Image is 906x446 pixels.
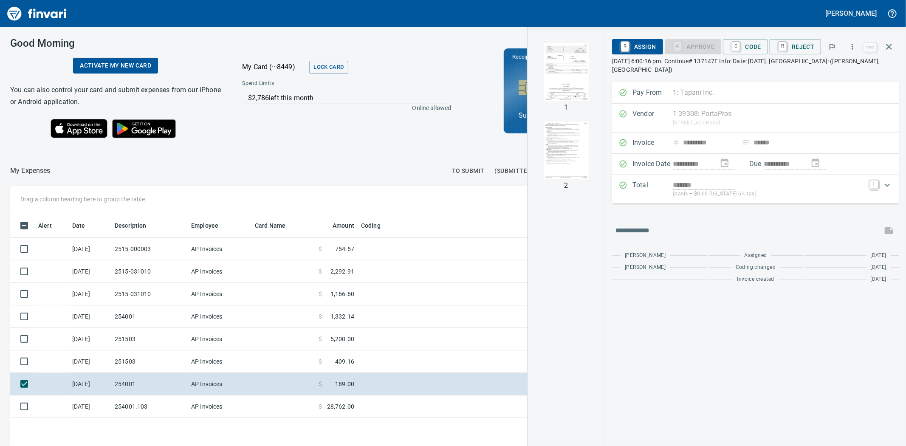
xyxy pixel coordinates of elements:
[330,312,354,321] span: 1,332.14
[537,121,595,179] img: Page 2
[69,373,111,395] td: [DATE]
[843,37,862,56] button: More
[612,175,899,203] div: Expand
[38,220,63,231] span: Alert
[111,373,188,395] td: 254001
[69,238,111,260] td: [DATE]
[871,275,886,284] span: [DATE]
[737,275,774,284] span: Invoice created
[335,380,354,388] span: 189.00
[826,9,877,18] h5: [PERSON_NAME]
[319,402,322,411] span: $
[10,37,221,49] h3: Good Morning
[191,220,229,231] span: Employee
[188,238,251,260] td: AP Invoices
[779,42,787,51] a: R
[10,166,51,176] p: My Expenses
[319,357,322,366] span: $
[673,190,865,198] p: (basis + $0.60 [US_STATE] 6% tax)
[242,62,306,72] p: My Card (···8449)
[330,290,354,298] span: 1,166.60
[512,53,644,61] p: Receipts to:
[871,263,886,272] span: [DATE]
[736,263,776,272] span: Coding changed
[319,290,322,298] span: $
[770,39,821,54] button: RReject
[255,220,296,231] span: Card Name
[564,102,568,113] p: 1
[115,220,158,231] span: Description
[862,37,899,57] span: Close invoice
[69,328,111,350] td: [DATE]
[823,37,841,56] button: Flag
[188,283,251,305] td: AP Invoices
[5,3,69,24] img: Finvari
[111,283,188,305] td: 2515-031010
[495,166,533,176] span: (Submitted)
[612,57,899,74] p: [DATE] 6:00:16 pm. Continue# 137147E Info: Date: [DATE]. [GEOGRAPHIC_DATA]: ([PERSON_NAME], [GEOG...
[38,220,52,231] span: Alert
[870,180,878,189] a: T
[319,267,322,276] span: $
[111,260,188,283] td: 2515-031010
[255,220,285,231] span: Card Name
[335,357,354,366] span: 409.16
[309,61,348,74] button: Lock Card
[723,39,768,54] button: CCode
[519,110,638,121] p: Superintendent
[327,402,354,411] span: 28,762.00
[879,220,899,241] span: This records your message into the invoice and notifies anyone mentioned
[20,195,145,203] p: Drag a column heading here to group the table
[242,79,362,88] span: Spend Limits
[333,220,354,231] span: Amount
[871,251,886,260] span: [DATE]
[619,40,656,54] span: Assign
[191,220,218,231] span: Employee
[632,180,673,198] p: Total
[744,251,767,260] span: Assigned
[188,305,251,328] td: AP Invoices
[621,42,629,51] a: R
[188,260,251,283] td: AP Invoices
[188,373,251,395] td: AP Invoices
[335,245,354,253] span: 754.57
[452,166,485,176] span: To Submit
[319,380,322,388] span: $
[824,7,879,20] button: [PERSON_NAME]
[69,305,111,328] td: [DATE]
[111,328,188,350] td: 251503
[330,335,354,343] span: 5,200.00
[188,328,251,350] td: AP Invoices
[115,220,147,231] span: Description
[730,40,761,54] span: Code
[69,283,111,305] td: [DATE]
[776,40,814,54] span: Reject
[72,220,85,231] span: Date
[73,58,158,73] a: Activate my new card
[188,350,251,373] td: AP Invoices
[69,350,111,373] td: [DATE]
[625,263,666,272] span: [PERSON_NAME]
[248,93,449,103] p: $2,786 left this month
[612,39,663,54] button: RAssign
[51,119,107,138] img: Download on the App Store
[313,62,344,72] span: Lock Card
[10,84,221,108] h6: You can also control your card and submit expenses from our iPhone or Android application.
[111,350,188,373] td: 251503
[111,238,188,260] td: 2515-000003
[10,166,51,176] nav: breadcrumb
[319,245,322,253] span: $
[235,104,451,112] p: Online allowed
[564,181,568,191] p: 2
[625,251,666,260] span: [PERSON_NAME]
[732,42,740,51] a: C
[322,220,354,231] span: Amount
[330,267,354,276] span: 2,292.91
[111,395,188,418] td: 254001.103
[72,220,96,231] span: Date
[319,312,322,321] span: $
[111,305,188,328] td: 254001
[69,395,111,418] td: [DATE]
[80,60,151,71] span: Activate my new card
[69,260,111,283] td: [DATE]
